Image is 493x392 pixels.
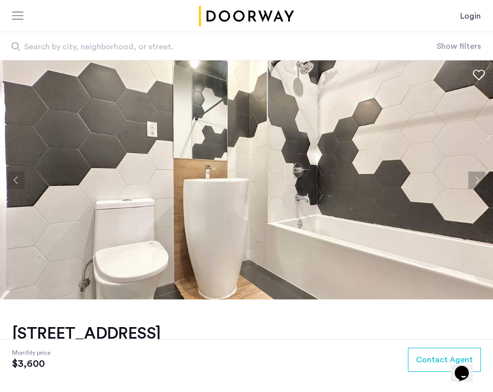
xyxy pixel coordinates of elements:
[24,41,374,53] span: Search by city, neighborhood, or street.
[12,324,204,344] h1: [STREET_ADDRESS]
[468,172,485,189] button: Next apartment
[12,348,50,358] span: Monthly price
[408,348,481,372] button: button
[197,6,296,26] img: logo
[437,40,481,52] button: Show or hide filters
[8,172,25,189] button: Previous apartment
[460,10,481,22] a: Login
[12,324,204,356] a: [STREET_ADDRESS][GEOGRAPHIC_DATA], [GEOGRAPHIC_DATA], 11213
[12,358,50,370] span: $3,600
[197,6,296,26] a: Cazamio Logo
[451,352,483,382] iframe: chat widget
[416,354,473,366] span: Contact Agent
